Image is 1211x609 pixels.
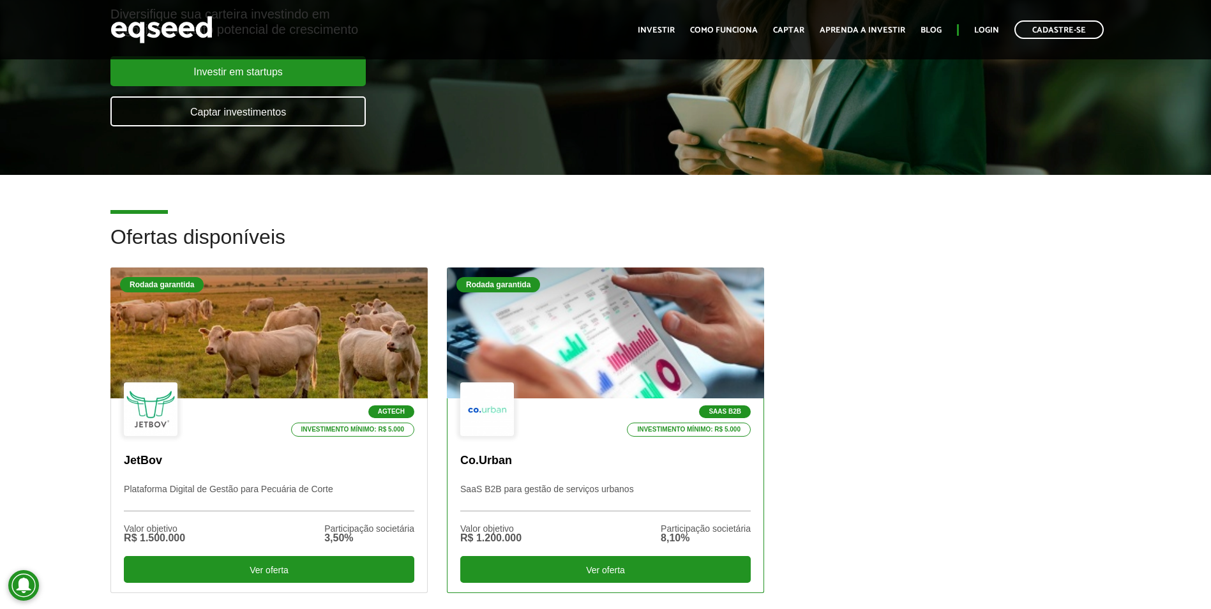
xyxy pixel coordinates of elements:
[921,26,942,34] a: Blog
[324,533,414,543] div: 3,50%
[1014,20,1104,39] a: Cadastre-se
[661,524,751,533] div: Participação societária
[820,26,905,34] a: Aprenda a investir
[460,484,751,511] p: SaaS B2B para gestão de serviços urbanos
[110,226,1101,267] h2: Ofertas disponíveis
[110,96,366,126] a: Captar investimentos
[690,26,758,34] a: Como funciona
[447,267,764,593] a: Rodada garantida SaaS B2B Investimento mínimo: R$ 5.000 Co.Urban SaaS B2B para gestão de serviços...
[974,26,999,34] a: Login
[456,277,540,292] div: Rodada garantida
[124,484,414,511] p: Plataforma Digital de Gestão para Pecuária de Corte
[460,556,751,583] div: Ver oferta
[124,524,185,533] div: Valor objetivo
[124,533,185,543] div: R$ 1.500.000
[773,26,804,34] a: Captar
[124,556,414,583] div: Ver oferta
[110,56,366,86] a: Investir em startups
[110,13,213,47] img: EqSeed
[699,405,751,418] p: SaaS B2B
[324,524,414,533] div: Participação societária
[291,423,415,437] p: Investimento mínimo: R$ 5.000
[124,454,414,468] p: JetBov
[368,405,414,418] p: Agtech
[460,454,751,468] p: Co.Urban
[661,533,751,543] div: 8,10%
[638,26,675,34] a: Investir
[120,277,204,292] div: Rodada garantida
[627,423,751,437] p: Investimento mínimo: R$ 5.000
[460,533,522,543] div: R$ 1.200.000
[110,267,428,593] a: Rodada garantida Agtech Investimento mínimo: R$ 5.000 JetBov Plataforma Digital de Gestão para Pe...
[460,524,522,533] div: Valor objetivo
